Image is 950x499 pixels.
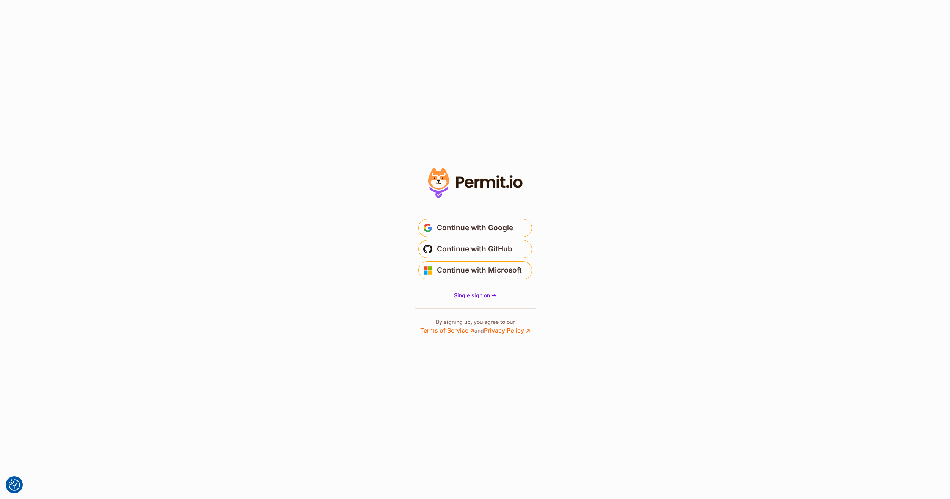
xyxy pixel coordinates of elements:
[437,222,513,234] span: Continue with Google
[418,261,532,279] button: Continue with Microsoft
[420,318,530,335] p: By signing up, you agree to our and
[9,479,20,491] img: Revisit consent button
[437,243,512,255] span: Continue with GitHub
[437,264,522,276] span: Continue with Microsoft
[484,326,530,334] a: Privacy Policy ↗
[420,326,474,334] a: Terms of Service ↗
[418,219,532,237] button: Continue with Google
[454,292,496,298] span: Single sign on ->
[418,240,532,258] button: Continue with GitHub
[454,292,496,299] a: Single sign on ->
[9,479,20,491] button: Consent Preferences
